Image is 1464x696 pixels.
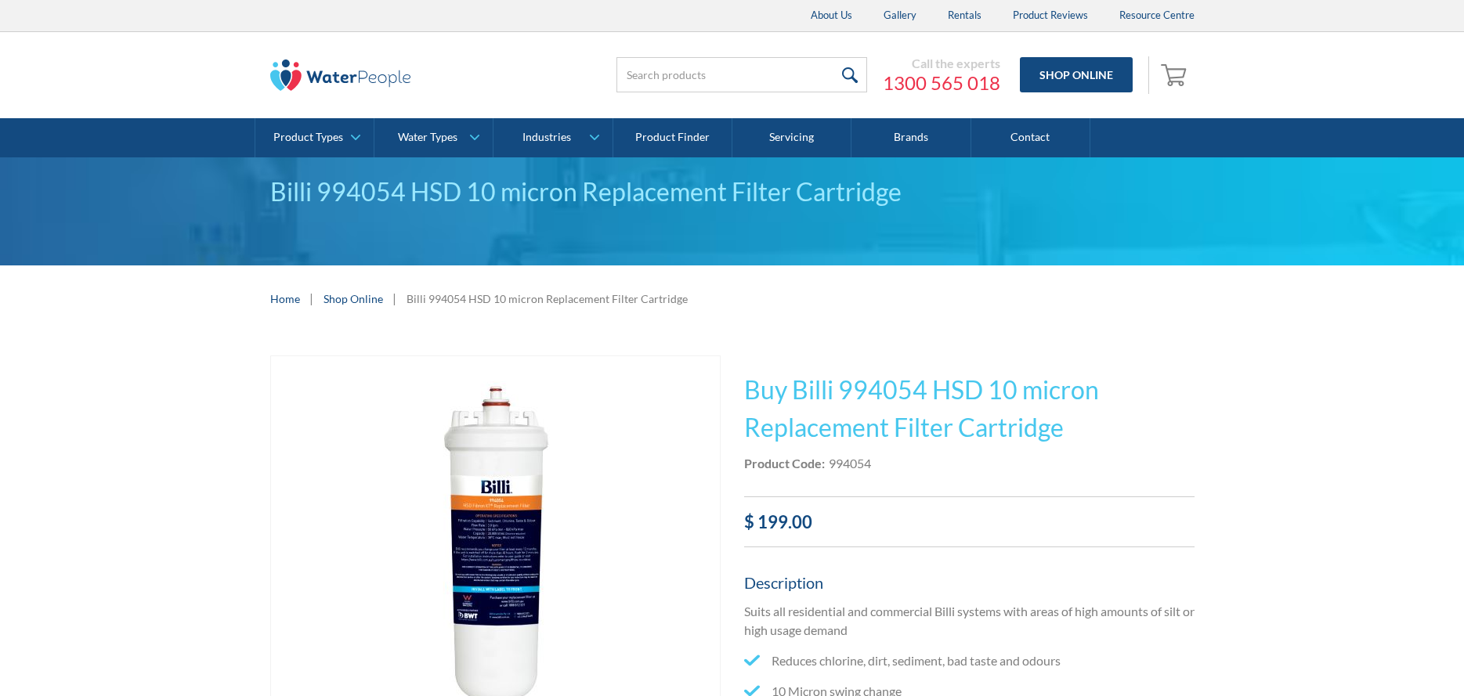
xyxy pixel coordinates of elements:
strong: Product Code: [744,456,825,471]
div: Billi 994054 HSD 10 micron Replacement Filter Cartridge [407,290,688,307]
p: Suits all residential and commercial Billi systems with areas of high amounts of silt or high usa... [744,602,1195,640]
img: The Water People [270,60,411,91]
h5: Description [744,571,1195,594]
a: Servicing [732,118,851,157]
div: Industries [522,131,571,144]
div: Product Types [273,131,343,144]
iframe: podium webchat widget bubble [1307,618,1464,696]
a: Industries [493,118,612,157]
a: Shop Online [324,290,383,307]
img: shopping cart [1161,62,1191,87]
a: Open cart [1157,56,1195,94]
div: Call the experts [883,56,1000,71]
h1: Buy Billi 994054 HSD 10 micron Replacement Filter Cartridge [744,371,1195,446]
a: Home [270,290,300,307]
a: Contact [971,118,1090,157]
div: 994054 [829,454,871,473]
a: 1300 565 018 [883,71,1000,95]
a: Brands [851,118,971,157]
a: Shop Online [1020,57,1133,92]
div: $ 199.00 [744,509,1195,535]
a: Water Types [374,118,493,157]
a: Product Finder [613,118,732,157]
div: | [391,289,399,308]
div: Water Types [398,131,457,144]
input: Search products [616,57,867,92]
div: Billi 994054 HSD 10 micron Replacement Filter Cartridge [270,173,1195,211]
a: Product Types [255,118,374,157]
li: Reduces chlorine, dirt, sediment, bad taste and odours [744,651,1195,670]
div: | [308,289,316,308]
